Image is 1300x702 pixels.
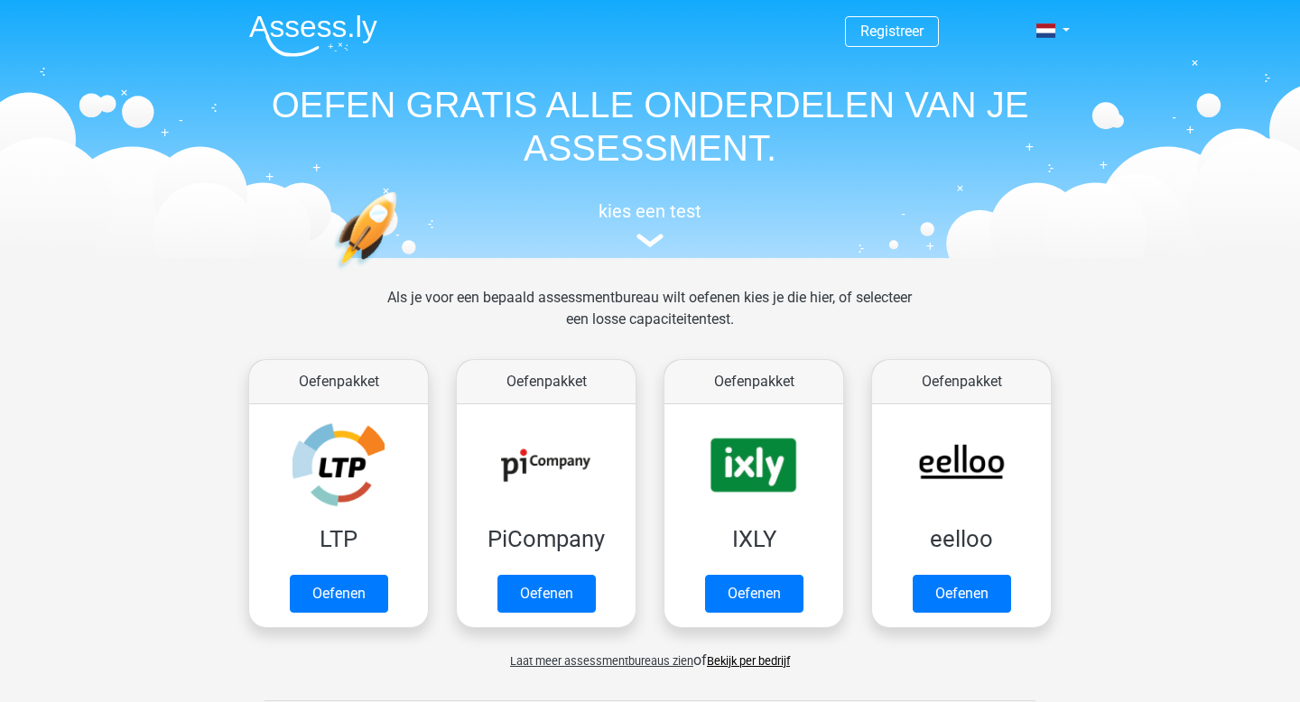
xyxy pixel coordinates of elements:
[235,83,1065,170] h1: OEFEN GRATIS ALLE ONDERDELEN VAN JE ASSESSMENT.
[705,575,803,613] a: Oefenen
[373,287,926,352] div: Als je voor een bepaald assessmentbureau wilt oefenen kies je die hier, of selecteer een losse ca...
[235,200,1065,248] a: kies een test
[290,575,388,613] a: Oefenen
[913,575,1011,613] a: Oefenen
[235,200,1065,222] h5: kies een test
[510,654,693,668] span: Laat meer assessmentbureaus zien
[497,575,596,613] a: Oefenen
[860,23,924,40] a: Registreer
[334,191,467,355] img: oefenen
[707,654,790,668] a: Bekijk per bedrijf
[235,635,1065,671] div: of
[249,14,377,57] img: Assessly
[636,234,664,247] img: assessment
